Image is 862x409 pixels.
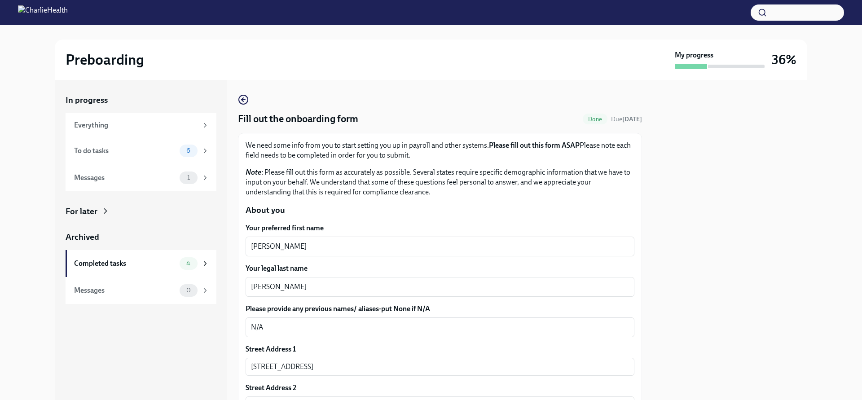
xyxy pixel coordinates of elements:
[251,322,629,333] textarea: N/A
[66,113,216,137] a: Everything
[18,5,68,20] img: CharlieHealth
[675,50,713,60] strong: My progress
[246,223,634,233] label: Your preferred first name
[66,250,216,277] a: Completed tasks4
[66,51,144,69] h2: Preboarding
[246,168,261,176] strong: Note
[246,344,296,354] label: Street Address 1
[74,120,198,130] div: Everything
[611,115,642,123] span: Due
[66,94,216,106] a: In progress
[583,116,607,123] span: Done
[74,173,176,183] div: Messages
[246,383,296,393] label: Street Address 2
[246,167,634,197] p: : Please fill out this form as accurately as possible. Several states require specific demographi...
[181,147,196,154] span: 6
[489,141,580,150] strong: Please fill out this form ASAP
[611,115,642,123] span: September 10th, 2025 09:00
[622,115,642,123] strong: [DATE]
[181,287,196,294] span: 0
[74,286,176,295] div: Messages
[66,277,216,304] a: Messages0
[181,260,196,267] span: 4
[246,204,634,216] p: About you
[246,141,634,160] p: We need some info from you to start setting you up in payroll and other systems. Please note each...
[246,264,634,273] label: Your legal last name
[66,164,216,191] a: Messages1
[74,146,176,156] div: To do tasks
[772,52,796,68] h3: 36%
[66,206,216,217] a: For later
[74,259,176,268] div: Completed tasks
[246,304,634,314] label: Please provide any previous names/ aliases-put None if N/A
[66,137,216,164] a: To do tasks6
[251,281,629,292] textarea: [PERSON_NAME]
[66,206,97,217] div: For later
[251,241,629,252] textarea: [PERSON_NAME]
[66,231,216,243] a: Archived
[182,174,195,181] span: 1
[238,112,358,126] h4: Fill out the onboarding form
